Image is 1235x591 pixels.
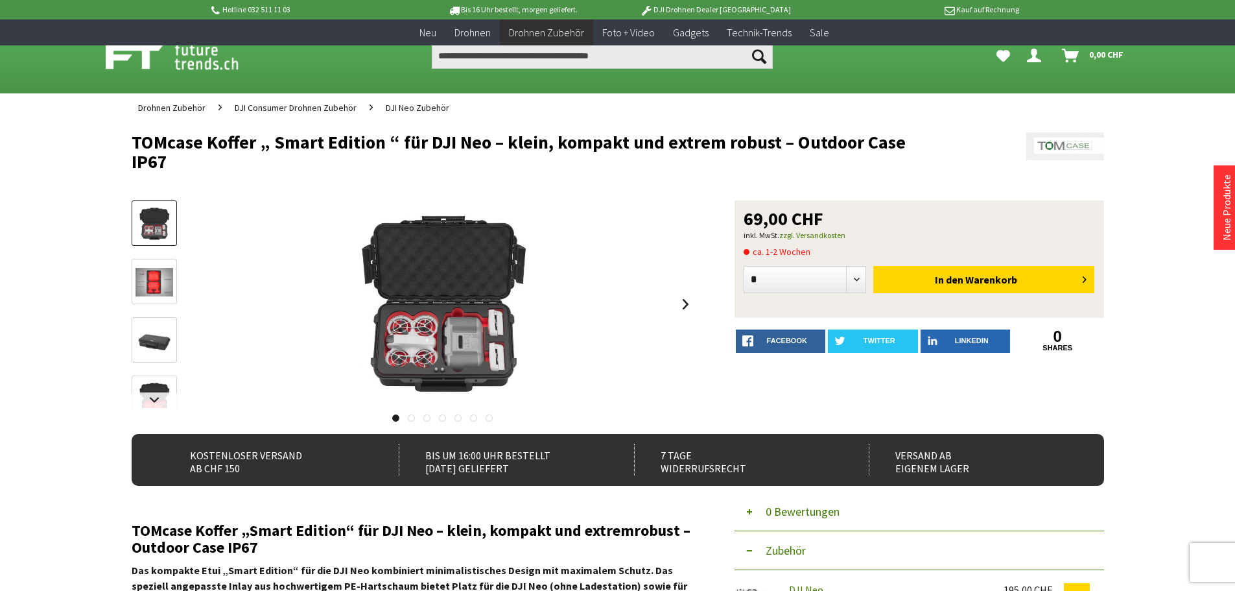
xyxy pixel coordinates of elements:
[664,19,718,46] a: Gadgets
[1057,43,1130,69] a: Warenkorb
[935,273,963,286] span: In den
[432,43,773,69] input: Produkt, Marke, Kategorie, EAN, Artikelnummer…
[921,330,1011,353] a: LinkedIn
[767,337,807,344] span: facebook
[135,205,173,243] img: Vorschau: TOMcase Koffer „ Smart Edition “ für DJI Neo – klein, kompakt und extrem robust – Outdo...
[634,444,841,476] div: 7 Tage Widerrufsrecht
[1013,344,1103,352] a: shares
[828,330,918,353] a: twitter
[990,43,1017,69] a: Meine Favoriten
[864,337,895,344] span: twitter
[106,40,267,73] img: Shop Futuretrends - zur Startseite wechseln
[164,444,371,476] div: Kostenloser Versand ab CHF 150
[410,19,445,46] a: Neu
[132,93,212,122] a: Drohnen Zubehör
[454,26,491,39] span: Drohnen
[602,26,655,39] span: Foto + Video
[873,266,1094,293] button: In den Warenkorb
[673,26,709,39] span: Gadgets
[718,19,801,46] a: Technik-Trends
[1026,132,1104,160] img: TomCase
[138,102,206,114] span: Drohnen Zubehör
[132,132,910,171] h1: TOMcase Koffer „ Smart Edition “ für DJI Neo – klein, kompakt und extrem robust – Outdoor Case IP67
[869,444,1076,476] div: Versand ab eigenem Lager
[614,2,816,18] p: DJI Drohnen Dealer [GEOGRAPHIC_DATA]
[412,2,614,18] p: Bis 16 Uhr bestellt, morgen geliefert.
[509,26,584,39] span: Drohnen Zubehör
[379,93,456,122] a: DJI Neo Zubehör
[445,19,500,46] a: Drohnen
[965,273,1017,286] span: Warenkorb
[1013,330,1103,344] a: 0
[779,230,845,240] a: zzgl. Versandkosten
[339,200,547,408] img: TOMcase Koffer „ Smart Edition “ für DJI Neo – klein, kompakt und extrem robust – Outdoor Case IP67
[132,522,696,556] h2: TOMcase Koffer „Smart Edition“ für DJI Neo – klein, kompakt und extremrobust – Outdoor Case IP67
[955,337,989,344] span: LinkedIn
[735,492,1104,531] button: 0 Bewertungen
[736,330,826,353] a: facebook
[1022,43,1052,69] a: Dein Konto
[746,43,773,69] button: Suchen
[386,102,449,114] span: DJI Neo Zubehör
[1220,175,1233,241] a: Neue Produkte
[235,102,357,114] span: DJI Consumer Drohnen Zubehör
[228,93,363,122] a: DJI Consumer Drohnen Zubehör
[735,531,1104,570] button: Zubehör
[801,19,838,46] a: Sale
[817,2,1019,18] p: Kauf auf Rechnung
[419,26,436,39] span: Neu
[500,19,593,46] a: Drohnen Zubehör
[593,19,664,46] a: Foto + Video
[744,244,810,259] span: ca. 1-2 Wochen
[399,444,606,476] div: Bis um 16:00 Uhr bestellt [DATE] geliefert
[1089,44,1123,65] span: 0,00 CHF
[810,26,829,39] span: Sale
[744,210,823,228] span: 69,00 CHF
[209,2,412,18] p: Hotline 032 511 11 03
[727,26,792,39] span: Technik-Trends
[744,228,1095,243] p: inkl. MwSt.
